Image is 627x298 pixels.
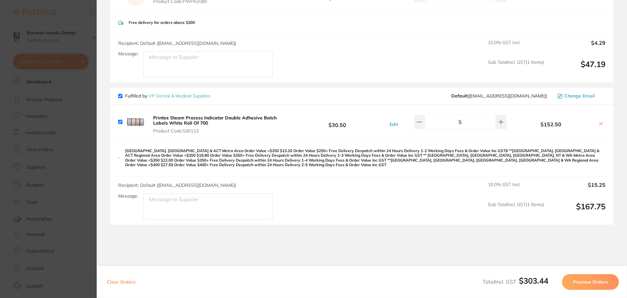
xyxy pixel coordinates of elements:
[564,93,595,98] span: Change Email
[488,202,544,220] span: Sub Total Incl. GST ( 1 Items)
[519,276,548,286] b: $303.44
[153,115,277,126] b: Printex Steam Process Indicator Double Adhesive Batch Labels White Roll Of 700
[151,115,289,134] button: Printex Steam Process Indicator Double Adhesive Batch Labels White Roll Of 700 Product Code:530113
[289,116,386,128] b: $30.50
[488,60,544,78] span: Sub Total Incl. GST ( 1 Items)
[549,202,605,220] output: $167.75
[118,193,138,199] label: Message:
[488,182,544,196] span: 10.0 % GST Incl.
[549,60,605,78] output: $47.19
[451,93,468,99] b: Default
[118,182,236,188] span: Recipient: Default ( [EMAIL_ADDRESS][DOMAIN_NAME] )
[388,121,400,127] button: Edit
[555,93,605,99] button: Change Email
[105,274,137,290] button: Clear Orders
[483,278,548,285] span: Total Incl. GST
[549,182,605,196] output: $15.25
[125,112,146,132] img: NXFmd2E3OQ
[451,93,547,98] span: sales@vpdentalandmedical.com.au
[562,274,619,290] button: Preview Orders
[508,121,594,127] b: $152.50
[118,40,236,46] span: Recipient: Default ( [EMAIL_ADDRESS][DOMAIN_NAME] )
[549,40,605,54] output: $4.29
[149,93,210,99] a: VP Dental & Medical Supplies
[125,93,210,98] p: Fulfilled by
[488,40,544,54] span: 10.0 % GST Incl.
[118,51,138,57] label: Message:
[153,128,287,133] span: Product Code: 530113
[125,149,605,167] p: [GEOGRAPHIC_DATA], [GEOGRAPHIC_DATA] & ACT Metro Area Order Value <$250 ​$13.20 Order Value $250+...
[129,20,195,25] p: Free delivery for orders above $300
